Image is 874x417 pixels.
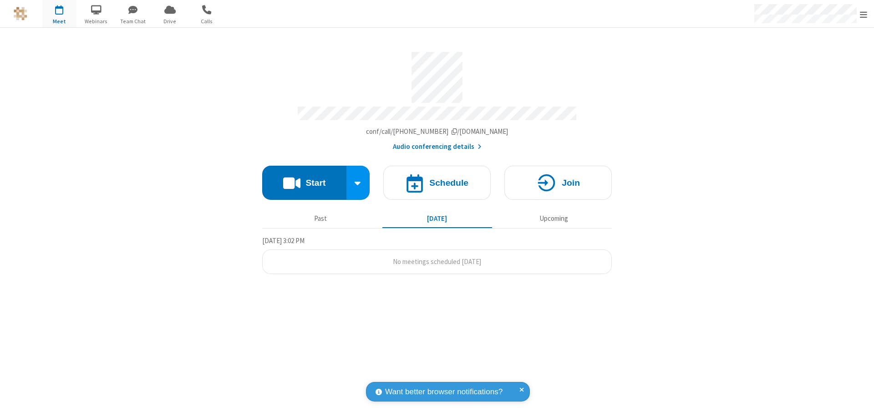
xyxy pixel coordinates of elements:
[366,127,508,136] span: Copy my meeting room link
[79,17,113,25] span: Webinars
[153,17,187,25] span: Drive
[383,166,491,200] button: Schedule
[504,166,612,200] button: Join
[393,257,481,266] span: No meetings scheduled [DATE]
[14,7,27,20] img: QA Selenium DO NOT DELETE OR CHANGE
[429,178,468,187] h4: Schedule
[116,17,150,25] span: Team Chat
[42,17,76,25] span: Meet
[393,142,482,152] button: Audio conferencing details
[262,235,612,275] section: Today's Meetings
[366,127,508,137] button: Copy my meeting room linkCopy my meeting room link
[346,166,370,200] div: Start conference options
[262,166,346,200] button: Start
[305,178,325,187] h4: Start
[262,45,612,152] section: Account details
[190,17,224,25] span: Calls
[382,210,492,227] button: [DATE]
[499,210,609,227] button: Upcoming
[266,210,376,227] button: Past
[562,178,580,187] h4: Join
[851,393,867,411] iframe: Chat
[385,386,503,398] span: Want better browser notifications?
[262,236,305,245] span: [DATE] 3:02 PM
